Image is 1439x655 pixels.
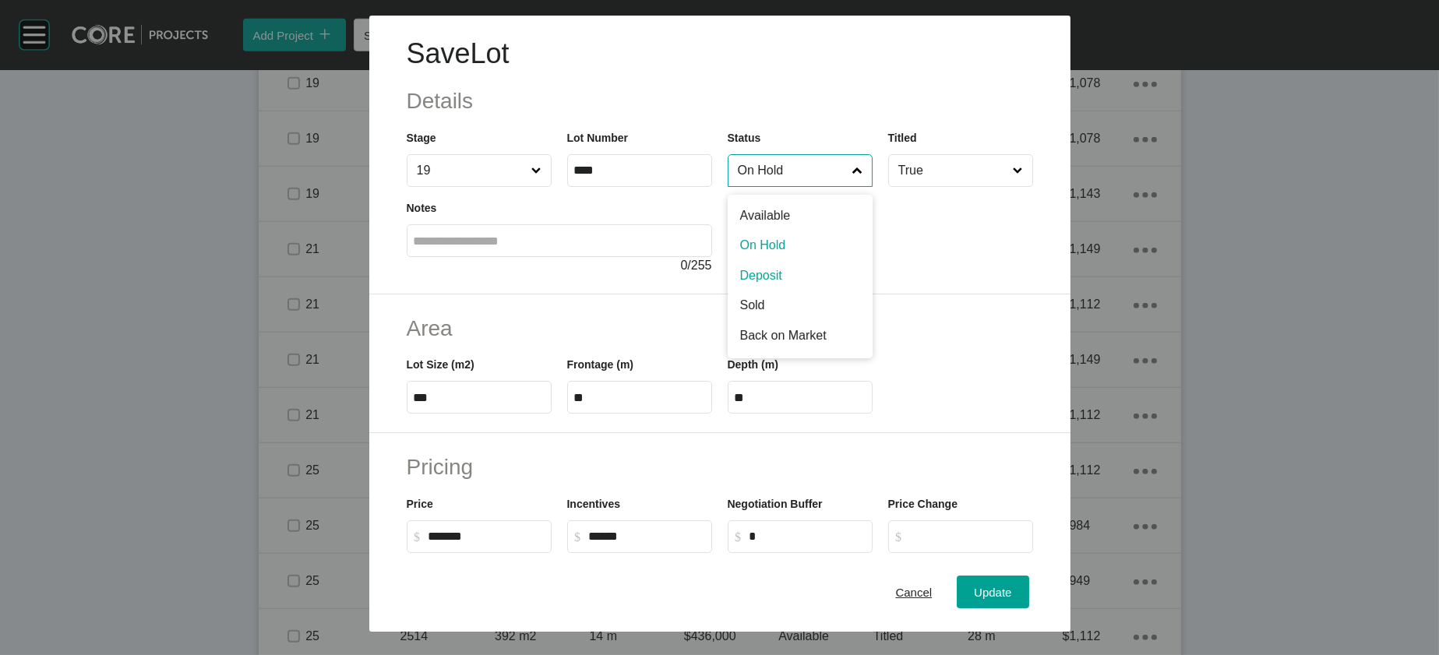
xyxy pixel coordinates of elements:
[567,358,634,371] label: Frontage (m)
[567,132,629,144] label: Lot Number
[895,155,1010,186] input: True
[407,313,1033,343] h2: Area
[849,155,866,186] span: Show menu...
[728,291,873,320] div: Sold
[735,530,741,544] tspan: $
[957,576,1028,609] button: Update
[1010,155,1026,186] span: Close menu...
[749,530,866,543] input: $
[888,498,958,510] label: Price Change
[407,498,433,510] label: Price
[728,358,778,371] label: Depth (m)
[407,132,436,144] label: Stage
[728,498,823,510] label: Negotiation Buffer
[414,530,420,544] tspan: $
[407,34,1033,73] h1: Save Lot
[414,155,529,186] input: 19
[407,257,712,274] div: / 255
[429,530,545,543] input: $
[878,576,949,609] button: Cancel
[974,586,1011,599] span: Update
[574,530,580,544] tspan: $
[728,261,873,291] div: Deposit
[728,350,873,380] div: NFS
[888,132,917,144] label: Titled
[589,530,705,543] input: $
[728,195,873,231] div: Available
[895,530,901,544] tspan: $
[407,86,1033,116] h2: Details
[728,231,873,260] div: On Hold
[567,498,620,510] label: Incentives
[728,321,873,350] div: Back on Market
[680,259,687,272] span: 0
[728,132,761,144] label: Status
[528,155,545,186] span: Close menu...
[407,452,1033,482] h2: Pricing
[407,358,474,371] label: Lot Size (m2)
[735,155,850,186] input: On Hold
[910,530,1026,543] input: $
[895,586,932,599] span: Cancel
[407,202,437,214] label: Notes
